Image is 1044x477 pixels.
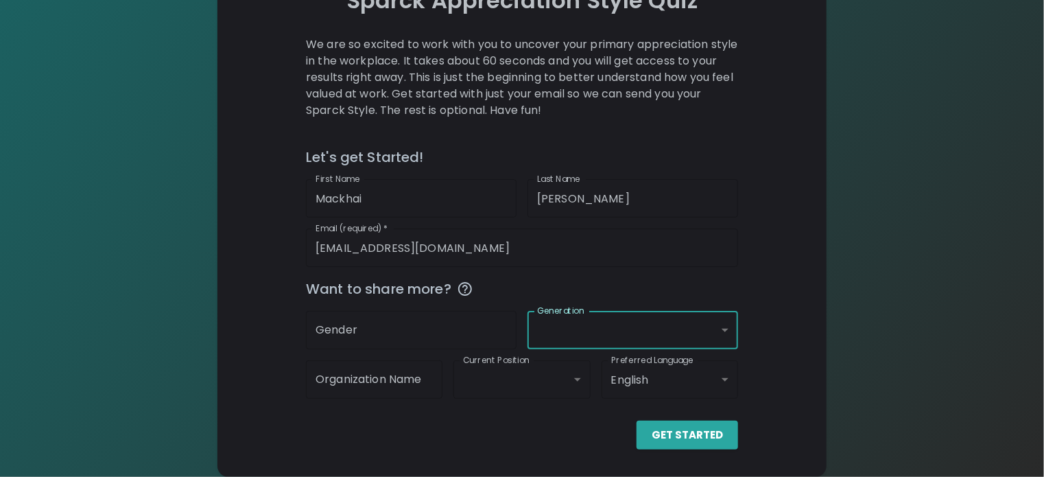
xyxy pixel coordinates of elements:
[457,281,473,297] svg: This information is completely confidential and only used for aggregated appreciation studies at ...
[537,173,580,185] label: Last Name
[611,354,693,366] label: Preferred Language
[306,278,738,300] span: Want to share more?
[637,421,738,450] button: Get Started
[463,354,530,366] label: Current Position
[316,173,360,185] label: First Name
[602,360,738,399] div: English
[306,36,738,119] p: We are so excited to work with you to uncover your primary appreciation style in the workplace. I...
[316,222,388,234] label: Email (required)
[537,305,584,316] label: Generation
[306,146,738,168] h6: Let's get Started!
